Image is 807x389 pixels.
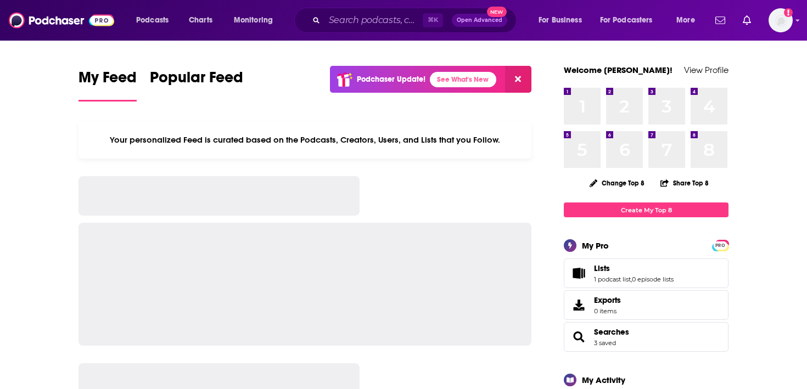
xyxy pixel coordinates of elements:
span: Searches [564,322,728,352]
button: Show profile menu [769,8,793,32]
button: open menu [226,12,287,29]
div: Search podcasts, credits, & more... [305,8,527,33]
span: Exports [568,297,590,313]
span: ⌘ K [423,13,443,27]
p: Podchaser Update! [357,75,425,84]
span: Popular Feed [150,68,243,93]
span: Open Advanced [457,18,502,23]
a: Searches [568,329,590,345]
a: Show notifications dropdown [711,11,730,30]
span: , [631,275,632,283]
a: Exports [564,290,728,320]
img: Podchaser - Follow, Share and Rate Podcasts [9,10,114,31]
span: Lists [564,258,728,288]
span: Exports [594,295,621,305]
span: Logged in as camsdkc [769,8,793,32]
span: Podcasts [136,13,169,28]
span: For Podcasters [600,13,653,28]
a: PRO [714,241,727,249]
div: My Pro [582,240,609,251]
a: Popular Feed [150,68,243,102]
a: View Profile [684,65,728,75]
button: open menu [593,12,669,29]
button: Open AdvancedNew [452,14,507,27]
a: 1 podcast list [594,275,631,283]
span: New [487,7,507,17]
a: See What's New [430,72,496,87]
a: 0 episode lists [632,275,674,283]
span: For Business [539,13,582,28]
a: Welcome [PERSON_NAME]! [564,65,672,75]
input: Search podcasts, credits, & more... [324,12,423,29]
span: 0 items [594,307,621,315]
span: More [676,13,695,28]
span: Charts [189,13,212,28]
a: Lists [594,263,674,273]
a: Create My Top 8 [564,202,728,217]
div: My Activity [582,375,625,385]
span: My Feed [79,68,137,93]
span: PRO [714,241,727,250]
button: Change Top 8 [583,176,651,190]
a: Lists [568,266,590,281]
span: Monitoring [234,13,273,28]
a: Searches [594,327,629,337]
svg: Add a profile image [784,8,793,17]
a: Show notifications dropdown [738,11,755,30]
a: Charts [182,12,219,29]
button: open menu [531,12,596,29]
span: Lists [594,263,610,273]
button: Share Top 8 [660,172,709,194]
button: open menu [669,12,709,29]
button: open menu [128,12,183,29]
img: User Profile [769,8,793,32]
a: 3 saved [594,339,616,347]
div: Your personalized Feed is curated based on the Podcasts, Creators, Users, and Lists that you Follow. [79,121,531,159]
a: My Feed [79,68,137,102]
